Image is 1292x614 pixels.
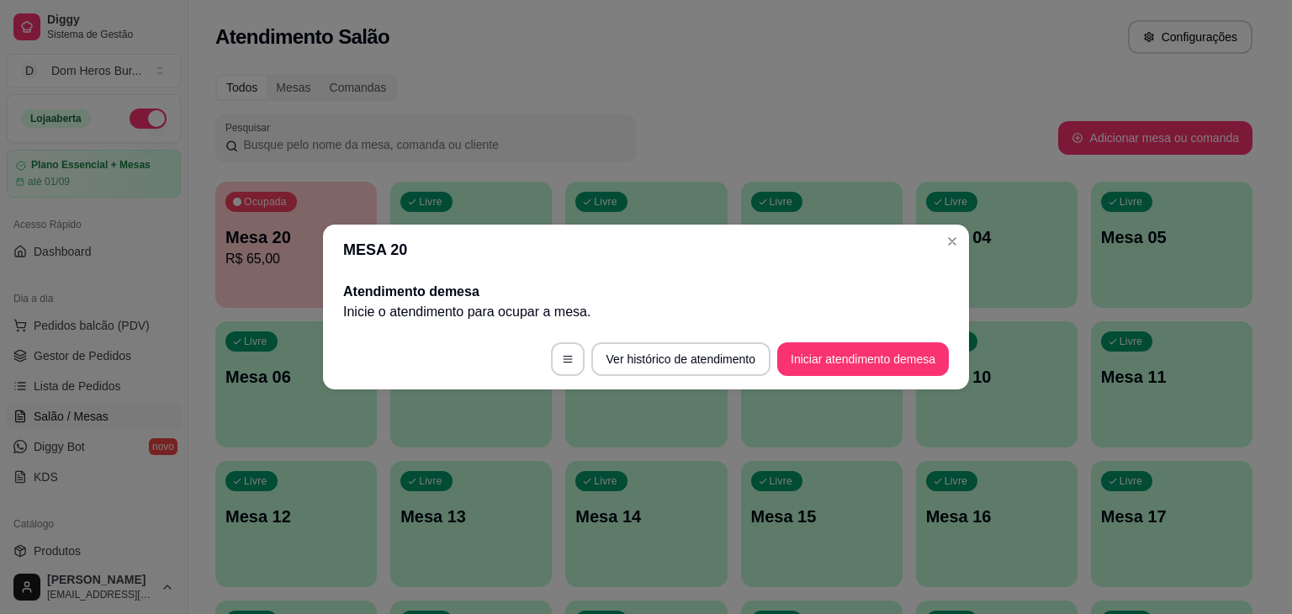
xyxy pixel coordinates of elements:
button: Close [939,228,966,255]
p: Inicie o atendimento para ocupar a mesa . [343,302,949,322]
button: Ver histórico de atendimento [591,342,770,376]
h2: Atendimento de mesa [343,282,949,302]
header: MESA 20 [323,225,969,275]
button: Iniciar atendimento demesa [777,342,949,376]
